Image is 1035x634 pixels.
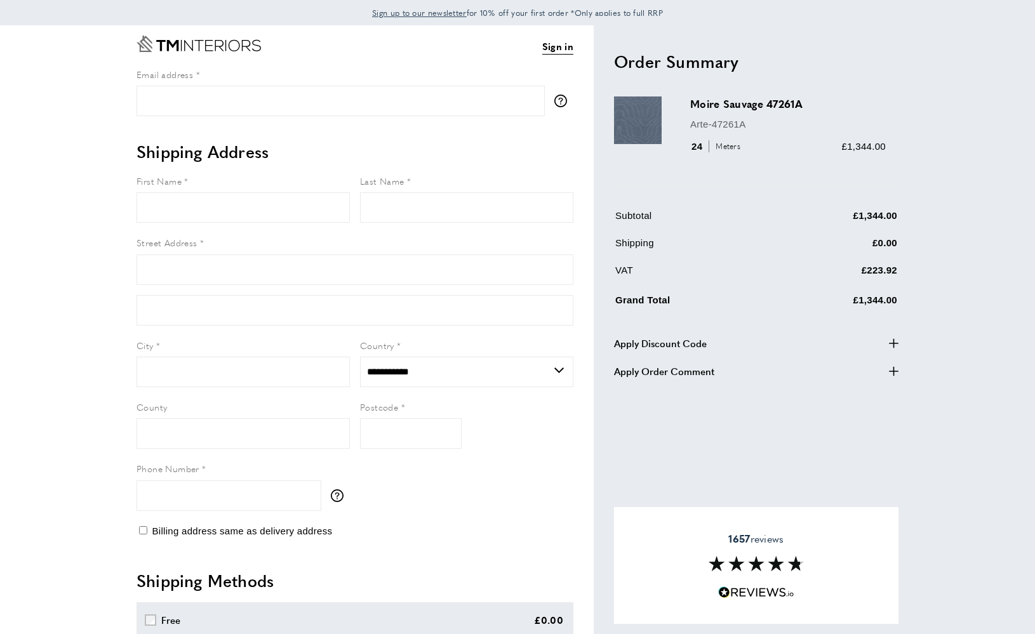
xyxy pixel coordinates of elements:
span: City [137,339,154,352]
td: Subtotal [615,208,771,233]
a: Sign up to our newsletter [372,6,467,19]
span: Billing address same as delivery address [152,525,332,536]
span: reviews [728,532,784,545]
span: Phone Number [137,462,199,475]
a: Sign in [542,39,573,55]
span: Postcode [360,400,398,413]
td: Shipping [615,235,771,260]
span: £1,344.00 [842,141,886,152]
span: Sign up to our newsletter [372,7,467,18]
div: Free [161,612,181,628]
h2: Shipping Address [137,140,573,163]
span: First Name [137,175,182,187]
span: for 10% off your first order *Only applies to full RRP [372,7,663,18]
h3: Moire Sauvage 47261A [690,96,886,111]
button: More information [331,489,350,502]
td: £223.92 [772,263,897,287]
span: Street Address [137,236,197,249]
td: £1,344.00 [772,290,897,317]
button: More information [554,95,573,107]
td: £0.00 [772,235,897,260]
span: Email address [137,68,193,81]
span: Apply Discount Code [614,336,707,351]
td: VAT [615,263,771,287]
h2: Shipping Methods [137,569,573,592]
a: Go to Home page [137,36,261,52]
div: £0.00 [534,612,564,628]
span: Meters [709,140,744,152]
h2: Order Summary [614,50,898,73]
span: Last Name [360,175,404,187]
input: Billing address same as delivery address [139,526,147,534]
span: Country [360,339,394,352]
span: Apply Order Comment [614,364,714,379]
img: Moire Sauvage 47261A [614,96,662,144]
p: Arte-47261A [690,117,886,132]
span: County [137,400,167,413]
div: 24 [690,139,745,154]
td: £1,344.00 [772,208,897,233]
img: Reviews.io 5 stars [718,586,794,598]
img: Reviews section [709,556,804,571]
td: Grand Total [615,290,771,317]
strong: 1657 [728,531,750,546]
